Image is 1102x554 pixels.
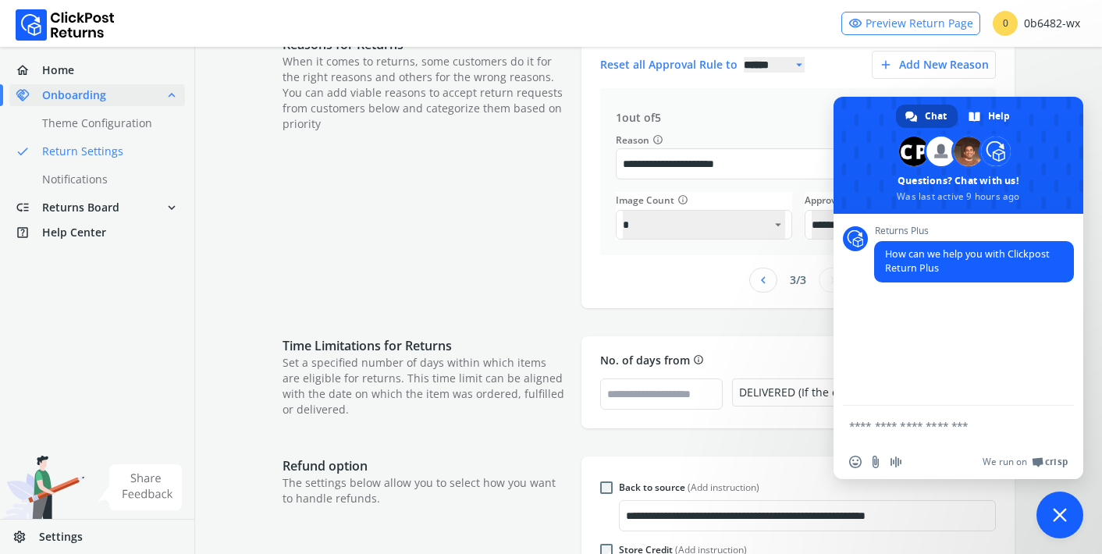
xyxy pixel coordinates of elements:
[732,378,996,407] button: DELIVERED (If the carrier/third party marks the orders as “Delivered” in Shopify)arrow_drop_down
[826,269,840,291] span: chevron_right
[688,481,759,494] span: (Add instruction)
[649,132,663,148] button: Reason
[16,140,30,162] span: done
[849,419,1033,433] textarea: Compose your message...
[42,200,119,215] span: Returns Board
[690,352,704,369] button: info
[9,59,185,81] a: homeHome
[16,59,42,81] span: home
[9,222,185,243] a: help_centerHelp Center
[283,355,566,417] p: Set a specified number of days within which items are eligible for returns. This time limit can b...
[896,105,958,128] div: Chat
[42,62,74,78] span: Home
[98,464,183,510] img: share feedback
[879,54,989,76] div: Add new reason
[749,268,777,293] button: chevron_left
[693,352,704,368] span: info
[756,269,770,291] span: chevron_left
[283,54,566,132] p: When it comes to returns, some customers do it for the right reasons and others for the wrong rea...
[874,226,1074,236] span: Returns Plus
[16,197,42,218] span: low_priority
[959,105,1021,128] div: Help
[674,192,688,208] button: info
[9,140,204,162] a: doneReturn Settings
[983,456,1068,468] a: We run onCrisp
[1036,492,1083,538] div: Close chat
[890,456,902,468] span: Audio message
[879,54,893,76] span: add
[993,11,1080,36] div: 0b6482-wx
[805,192,980,208] div: Approval Rule
[616,132,980,148] label: Reason
[869,456,882,468] span: Send a file
[652,132,663,147] span: info
[12,526,39,548] span: settings
[885,247,1050,275] span: How can we help you with Clickpost Return Plus
[819,268,847,293] button: chevron_right
[849,456,862,468] span: Insert an emoji
[1045,456,1068,468] span: Crisp
[677,192,688,208] span: info
[42,87,106,103] span: Onboarding
[165,84,179,106] span: expand_less
[616,192,791,208] div: Image Count
[739,385,972,400] div: DELIVERED (If the carrier/third party marks the orders as “Delivered” in Shopify)
[16,84,42,106] span: handshake
[283,475,566,506] p: The settings below allow you to select how you want to handle refunds.
[600,57,738,73] span: Reset all Approval Rule to
[993,11,1018,36] span: 0
[9,112,204,134] a: Theme Configuration
[790,272,806,288] span: 3 / 3
[39,529,83,545] span: Settings
[983,456,1027,468] span: We run on
[848,12,862,34] span: visibility
[42,225,106,240] span: Help Center
[841,12,980,35] a: visibilityPreview Return Page
[165,197,179,218] span: expand_more
[16,222,42,243] span: help_center
[744,57,805,73] select: arrow_drop_down
[283,336,566,355] p: Time Limitations for Returns
[872,51,996,79] button: addAdd new reason
[16,9,115,41] img: Logo
[619,481,759,494] div: Back to source
[9,169,204,190] a: Notifications
[600,352,996,369] p: No. of days from
[988,105,1010,128] span: Help
[616,110,661,126] span: 1 out of 5
[283,456,566,475] p: Refund option
[925,105,947,128] span: Chat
